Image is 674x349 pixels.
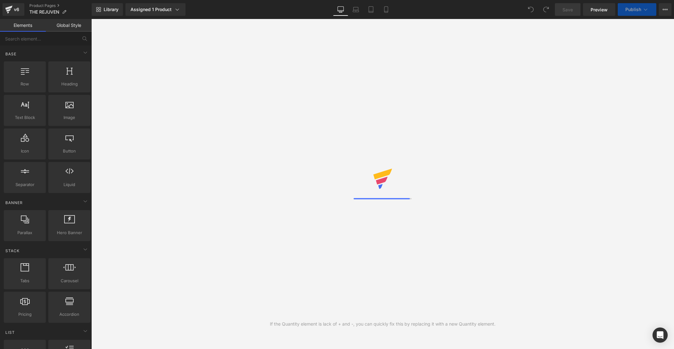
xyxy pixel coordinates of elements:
[591,6,608,13] span: Preview
[6,114,44,121] span: Text Block
[5,51,17,57] span: Base
[50,81,88,87] span: Heading
[363,3,379,16] a: Tablet
[50,311,88,318] span: Accordion
[333,3,348,16] a: Desktop
[131,6,180,13] div: Assigned 1 Product
[6,81,44,87] span: Row
[5,200,23,206] span: Banner
[583,3,615,16] a: Preview
[50,148,88,154] span: Button
[625,7,641,12] span: Publish
[525,3,537,16] button: Undo
[50,277,88,284] span: Carousel
[5,329,15,335] span: List
[6,148,44,154] span: Icon
[540,3,552,16] button: Redo
[13,5,21,14] div: v6
[29,9,59,15] span: THE REJUVEN
[29,3,92,8] a: Product Pages
[653,327,668,343] div: Open Intercom Messenger
[348,3,363,16] a: Laptop
[92,3,123,16] a: New Library
[46,19,92,32] a: Global Style
[659,3,671,16] button: More
[562,6,573,13] span: Save
[618,3,656,16] button: Publish
[6,181,44,188] span: Separator
[50,114,88,121] span: Image
[3,3,24,16] a: v6
[379,3,394,16] a: Mobile
[50,229,88,236] span: Hero Banner
[6,311,44,318] span: Pricing
[5,248,20,254] span: Stack
[6,277,44,284] span: Tabs
[270,321,495,327] div: If the Quantity element is lack of + and -, you can quickly fix this by replacing it with a new Q...
[6,229,44,236] span: Parallax
[104,7,118,12] span: Library
[50,181,88,188] span: Liquid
